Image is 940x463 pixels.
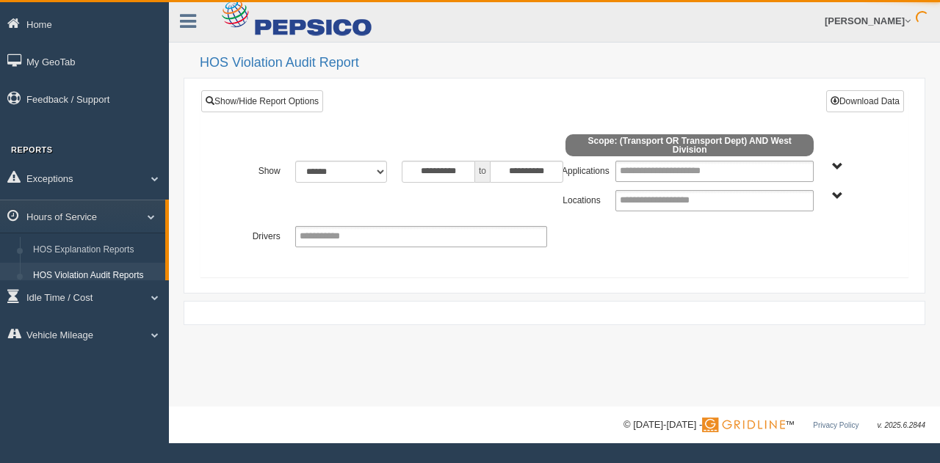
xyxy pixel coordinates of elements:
div: © [DATE]-[DATE] - ™ [623,418,925,433]
a: Privacy Policy [813,421,858,429]
a: Show/Hide Report Options [201,90,323,112]
label: Locations [554,190,608,208]
h2: HOS Violation Audit Report [200,56,925,70]
span: v. 2025.6.2844 [878,421,925,429]
a: HOS Violation Audit Reports [26,263,165,289]
span: to [475,161,490,183]
label: Applications [554,161,608,178]
span: Scope: (Transport OR Transport Dept) AND West Division [565,134,814,156]
a: HOS Explanation Reports [26,237,165,263]
label: Drivers [234,226,288,244]
button: Download Data [826,90,904,112]
label: Show [234,161,288,178]
img: Gridline [702,418,785,432]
